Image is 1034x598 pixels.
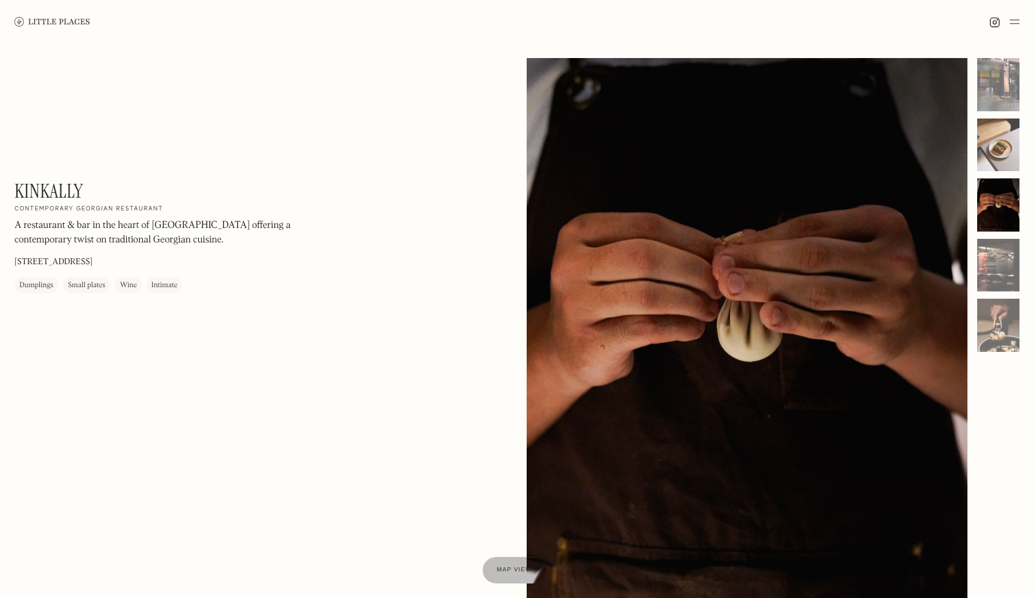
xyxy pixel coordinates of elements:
p: A restaurant & bar in the heart of [GEOGRAPHIC_DATA] offering a contemporary twist on traditional... [15,218,341,247]
div: Dumplings [19,279,53,291]
div: Wine [120,279,137,291]
a: Map view [483,557,547,583]
h2: Contemporary Georgian restaurant [15,205,163,213]
span: Map view [497,567,532,573]
p: [STREET_ADDRESS] [15,256,93,268]
h1: Kinkally [15,180,83,203]
div: Intimate [151,279,177,291]
div: Small plates [68,279,105,291]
